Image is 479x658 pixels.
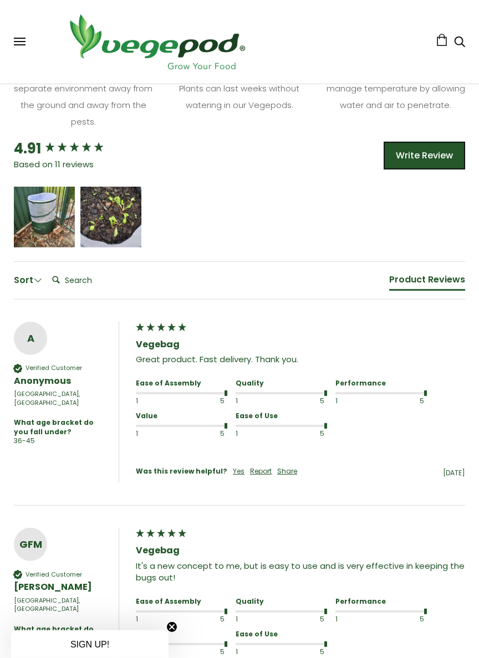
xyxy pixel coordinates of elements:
div: 5 [196,397,225,406]
div: 4.91 star rating [44,141,105,156]
button: Close teaser [166,621,177,633]
div: What age bracket do you fall under? [14,418,102,437]
div: 1 [136,397,164,406]
div: 1 [236,647,264,657]
div: Overall product rating out of 5: 4.91 [14,138,130,158]
a: Search [454,37,465,49]
div: SIGN UP!Close teaser [11,630,169,658]
div: Sort [14,274,42,286]
div: 5 [196,615,225,624]
div: GFM [14,536,47,553]
div: 1 [236,615,264,624]
div: 5 [396,397,424,406]
div: Quality [236,597,324,606]
div: Anonymous [14,375,108,387]
div: Vegebag [136,544,465,557]
div: 1 [335,397,364,406]
div: Verified Customer [26,364,82,372]
div: Yes [233,467,244,476]
div: Quality [236,379,324,388]
div: [PERSON_NAME] [14,581,108,593]
div: It's a new concept to me, but is easy to use and is very effective in keeping the bugs out! [136,560,465,583]
div: Based on 11 reviews [14,158,130,170]
div: 5 [296,615,324,624]
div: 5 [196,429,225,439]
div: 5 [396,615,424,624]
div: 36-45 [14,436,35,446]
div: 1 [236,429,264,439]
div: 1 [136,615,164,624]
div: Ease of Use [236,630,324,639]
div: Share [277,467,297,476]
div: Great product. Fast delivery. Thank you. [136,353,465,365]
div: 5 [296,397,324,406]
div: 1 [335,615,364,624]
div: 4.91 [14,138,41,158]
div: Report [250,467,272,476]
div: What age bracket do you fall under? [14,625,102,644]
input: Search [48,269,136,291]
div: [DATE] [303,469,465,478]
div: Performance [335,379,424,388]
span: SIGN UP! [70,640,109,649]
div: Performance [335,597,424,606]
div: Value [136,630,225,639]
div: 5 star rating [135,528,187,542]
div: 5 [296,429,324,439]
div: Ease of Assembly [136,379,225,388]
div: Value [136,412,225,421]
div: 5 [196,647,225,657]
div: 1 [136,429,164,439]
div: Write Review [384,142,465,169]
div: Was this review helpful? [136,467,227,476]
div: 1 [236,397,264,406]
div: 5 star rating [135,322,187,336]
div: A [14,330,47,347]
div: Ease of Use [236,412,324,421]
img: Vegepod [60,11,254,73]
div: [GEOGRAPHIC_DATA], [GEOGRAPHIC_DATA] [14,597,108,614]
div: Vegebag [136,338,465,351]
div: Verified Customer [26,570,82,579]
div: [GEOGRAPHIC_DATA], [GEOGRAPHIC_DATA] [14,390,108,407]
div: Reviews Tabs [389,273,465,296]
div: Ease of Assembly [136,597,225,606]
div: 5 [296,647,324,657]
div: Product Reviews [389,274,465,286]
img: Review Image - Vegebag [14,187,75,248]
img: Review Image - Vegebag [80,187,141,248]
